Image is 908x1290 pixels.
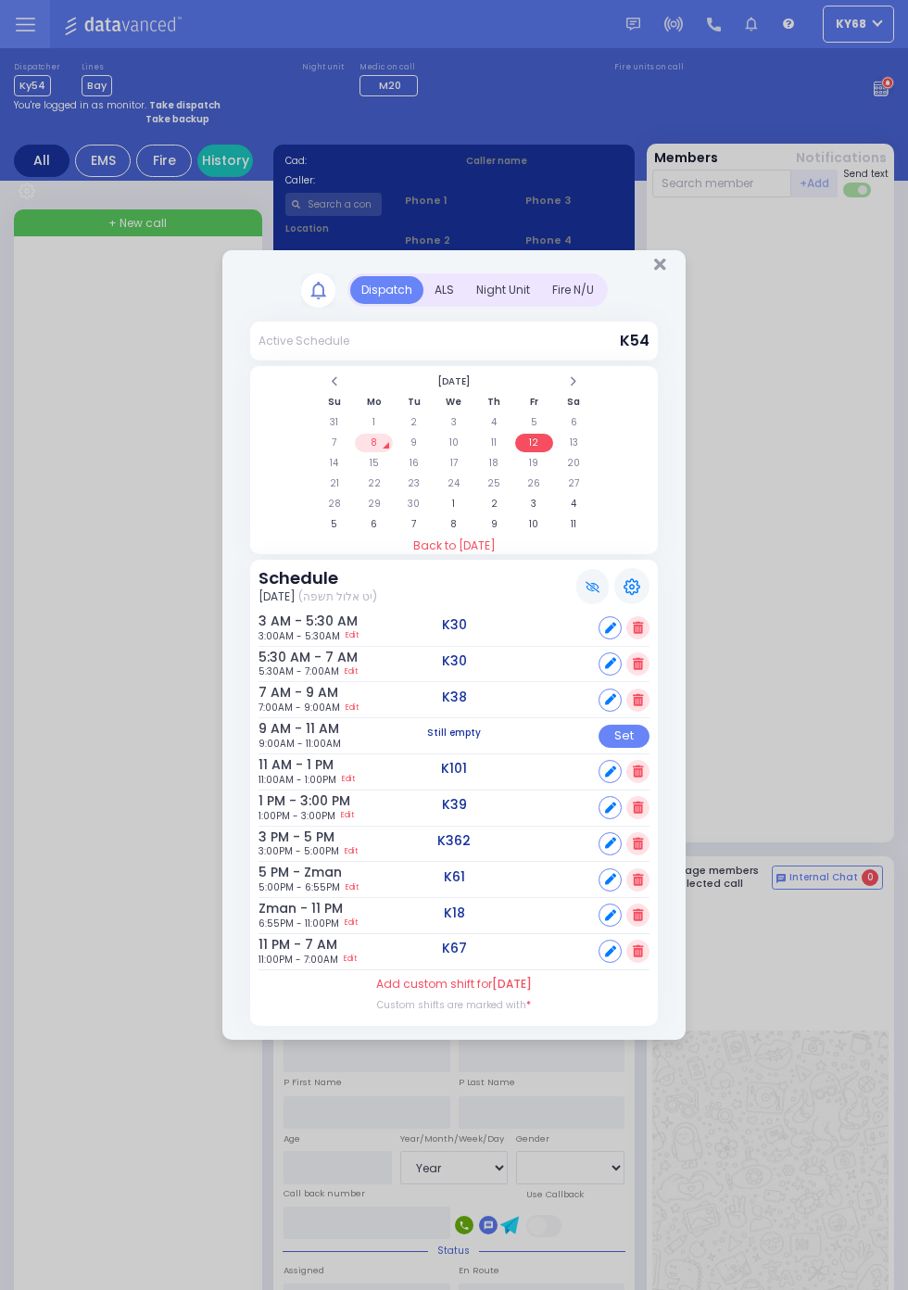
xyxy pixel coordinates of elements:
td: 24 [435,474,473,493]
span: 3:00PM - 5:00PM [259,844,339,858]
span: 9:00AM - 11:00AM [259,737,341,751]
h6: Zman - 11 PM [259,901,309,917]
td: 29 [355,495,393,513]
div: ALS [423,276,465,304]
td: 8 [355,434,393,452]
td: 9 [475,515,513,534]
th: Sa [555,393,593,411]
td: 19 [515,454,553,473]
td: 4 [555,495,593,513]
span: K54 [620,330,649,351]
span: 1:00PM - 3:00PM [259,809,335,823]
h5: K362 [437,833,471,849]
label: Add custom shift for [376,976,532,993]
h6: 3 PM - 5 PM [259,829,309,845]
a: Edit [346,629,359,643]
td: 11 [475,434,513,452]
td: 9 [395,434,433,452]
td: 14 [315,454,353,473]
td: 5 [515,413,553,432]
h5: K67 [442,941,467,956]
td: 21 [315,474,353,493]
button: Close [654,256,666,272]
td: 13 [555,434,593,452]
a: Edit [345,917,358,930]
th: Tu [395,393,433,411]
h5: K39 [442,797,467,813]
td: 3 [435,413,473,432]
a: Edit [345,844,358,858]
h6: 7 AM - 9 AM [259,685,309,701]
h6: 11 AM - 1 PM [259,757,309,773]
label: Custom shifts are marked with [377,998,531,1012]
th: We [435,393,473,411]
span: 3:00AM - 5:30AM [259,629,340,643]
h6: 1 PM - 3:00 PM [259,793,309,809]
a: Edit [342,773,355,787]
td: 10 [515,515,553,534]
span: Previous Month [330,375,339,387]
th: Mo [355,393,393,411]
h5: K38 [442,689,467,705]
td: 16 [395,454,433,473]
a: Edit [346,701,359,715]
span: 7:00AM - 9:00AM [259,701,340,715]
th: Th [475,393,513,411]
td: 2 [395,413,433,432]
td: 2 [475,495,513,513]
h3: Schedule [259,568,377,588]
a: Back to [DATE] [250,537,658,554]
td: 17 [435,454,473,473]
td: 15 [355,454,393,473]
h5: K30 [442,617,467,633]
span: 5:30AM - 7:00AM [259,664,339,678]
h6: 9 AM - 11 AM [259,721,309,737]
td: 5 [315,515,353,534]
td: 6 [355,515,393,534]
td: 1 [355,413,393,432]
td: 12 [515,434,553,452]
th: Select Month [355,373,553,391]
a: Edit [341,809,354,823]
span: 6:55PM - 11:00PM [259,917,339,930]
span: [DATE] [492,976,532,992]
h6: 3 AM - 5:30 AM [259,613,309,629]
h5: K101 [441,761,467,777]
div: Dispatch [350,276,423,304]
h5: Still empty [427,727,481,739]
span: 11:00PM - 7:00AM [259,953,338,967]
td: 10 [435,434,473,452]
div: Fire N/U [541,276,605,304]
a: Edit [346,880,359,894]
td: 25 [475,474,513,493]
h6: 5:30 AM - 7 AM [259,650,309,665]
div: Night Unit [465,276,541,304]
span: Next Month [569,375,578,387]
td: 27 [555,474,593,493]
span: 11:00AM - 1:00PM [259,773,336,787]
td: 22 [355,474,393,493]
span: [DATE] [259,588,296,605]
td: 31 [315,413,353,432]
th: Fr [515,393,553,411]
span: 5:00PM - 6:55PM [259,880,340,894]
td: 6 [555,413,593,432]
td: 28 [315,495,353,513]
td: 7 [315,434,353,452]
h6: 11 PM - 7 AM [259,937,309,953]
span: (יט אלול תשפה) [298,588,377,605]
td: 4 [475,413,513,432]
td: 30 [395,495,433,513]
td: 11 [555,515,593,534]
h5: K18 [444,905,465,921]
td: 3 [515,495,553,513]
h5: K30 [442,653,467,669]
td: 1 [435,495,473,513]
a: Edit [344,953,357,967]
td: 18 [475,454,513,473]
h5: K61 [444,869,465,885]
h6: 5 PM - Zman [259,865,309,880]
a: Edit [345,664,358,678]
td: 20 [555,454,593,473]
td: 23 [395,474,433,493]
